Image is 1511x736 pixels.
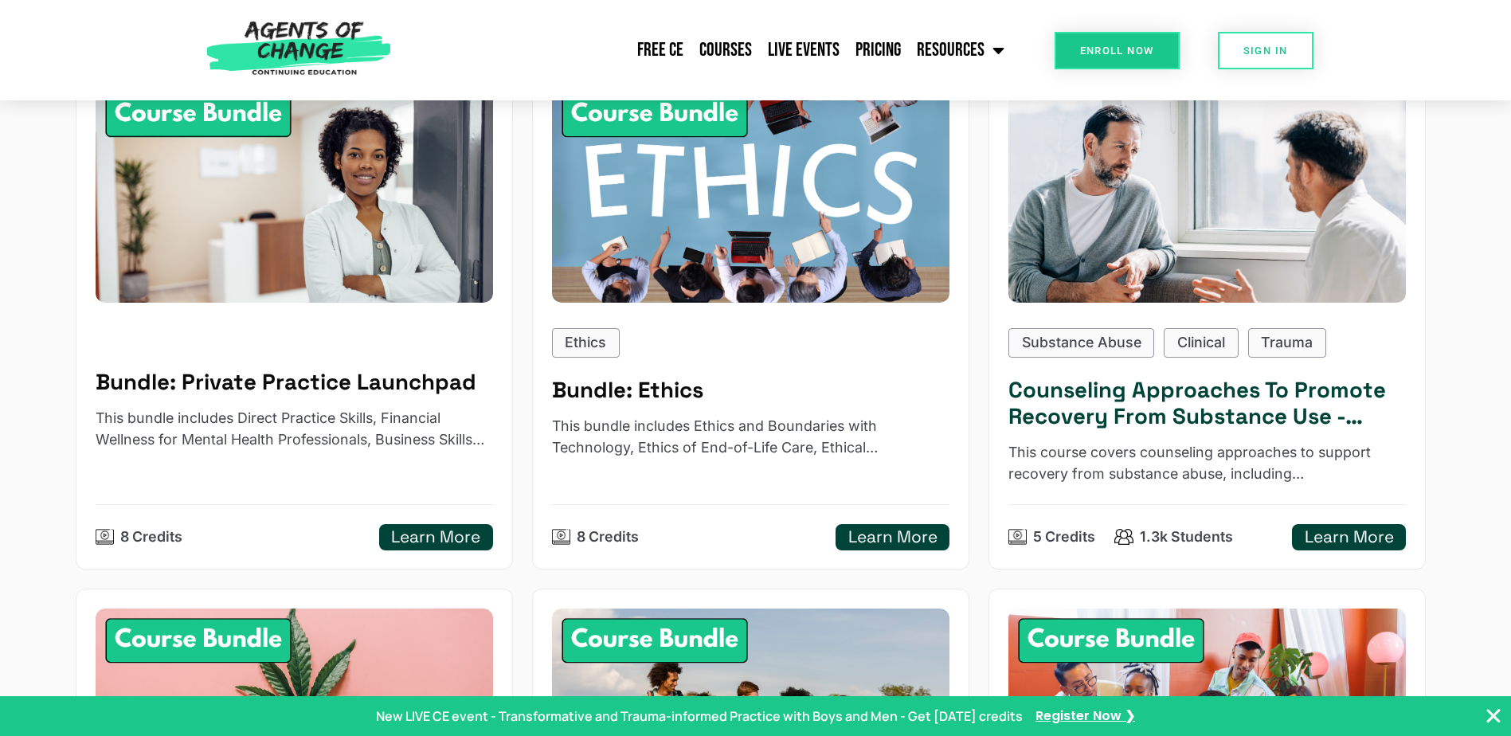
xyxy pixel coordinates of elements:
span: SIGN IN [1243,45,1288,56]
p: This course covers counseling approaches to support recovery from substance abuse, including harm... [1008,442,1407,484]
a: Enroll Now [1055,32,1180,69]
p: Substance Abuse [1022,332,1141,354]
h5: Bundle: Private Practice Launchpad [96,369,494,395]
div: Counseling Approaches To Promote Recovery From Substance Use (5 General CE Credit) - Reading Based [1008,83,1407,303]
a: Counseling Approaches To Promote Recovery From Substance Use (5 General CE Credit) - Reading Base... [988,63,1426,570]
h5: Learn More [1305,527,1394,547]
h5: Learn More [391,527,480,547]
nav: Menu [399,30,1012,70]
button: Close Banner [1484,707,1503,726]
p: New LIVE CE event - Transformative and Trauma-informed Practice with Boys and Men - Get [DATE] cr... [376,707,1023,726]
a: Register Now ❯ [1035,707,1135,726]
h5: Counseling Approaches To Promote Recovery From Substance Use - Reading Based [1008,377,1407,429]
img: Ethics - 8 Credit CE Bundle [552,83,950,303]
h5: Bundle: Ethics [552,377,950,403]
a: Live Events [760,30,847,70]
h5: Learn More [848,527,938,547]
p: This bundle includes Ethics and Boundaries with Technology, Ethics of End-of-Life Care, Ethical C... [552,416,950,458]
p: 5 Credits [1033,527,1095,548]
img: Private Practice Launchpad - 8 Credit CE Bundle [96,83,494,303]
a: SIGN IN [1218,32,1313,69]
a: Resources [909,30,1012,70]
p: Trauma [1261,332,1313,354]
img: Counseling Approaches To Promote Recovery From Substance Use (5 General CE Credit) - Reading Based [988,72,1427,314]
a: Pricing [847,30,909,70]
p: 8 Credits [577,527,639,548]
a: Private Practice Launchpad - 8 Credit CE BundleBundle: Private Practice LaunchpadThis bundle incl... [76,63,513,570]
p: This bundle includes Direct Practice Skills, Financial Wellness for Mental Health Professionals, ... [96,408,494,450]
a: Courses [691,30,760,70]
p: Ethics [565,332,606,354]
p: 1.3k Students [1140,527,1233,548]
span: Enroll Now [1080,45,1154,56]
a: Free CE [629,30,691,70]
p: Clinical [1177,332,1225,354]
a: Ethics - 8 Credit CE BundleEthics Bundle: EthicsThis bundle includes Ethics and Boundaries with T... [532,63,969,570]
p: 8 Credits [120,527,182,548]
